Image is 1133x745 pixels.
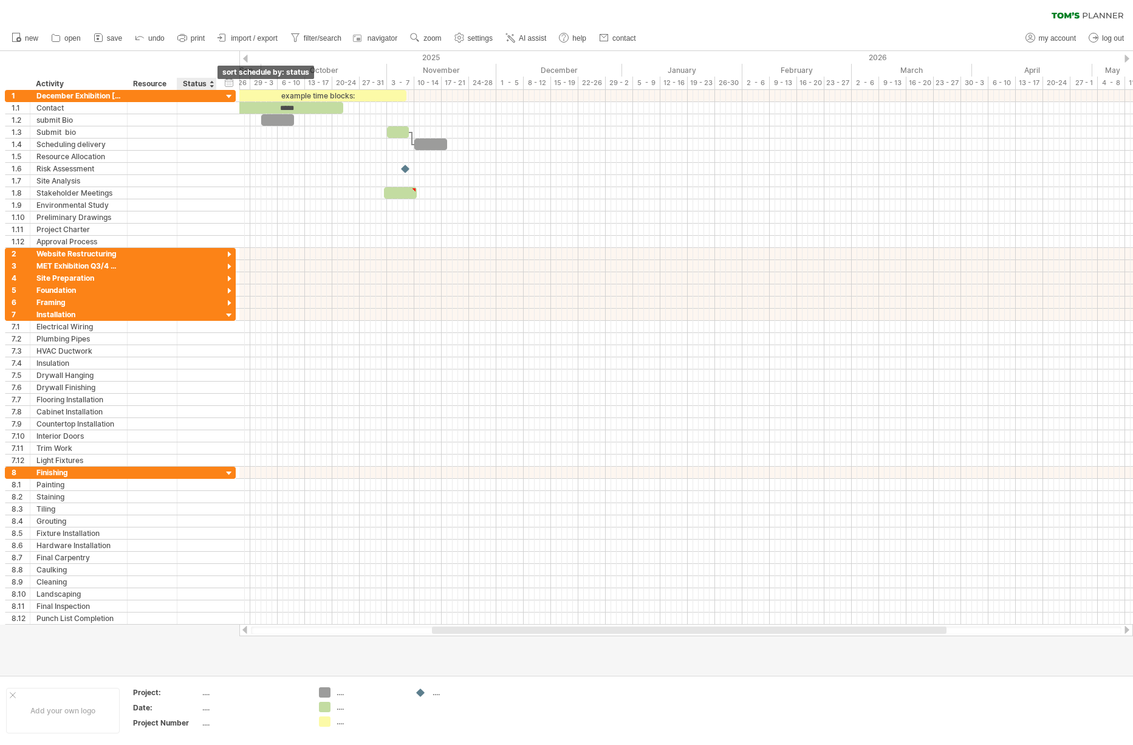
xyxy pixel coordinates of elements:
[304,34,341,43] span: filter/search
[934,77,961,89] div: 23 - 27
[36,102,121,114] div: Contact
[12,576,30,588] div: 8.9
[36,236,121,247] div: Approval Process
[551,77,578,89] div: 15 - 19
[337,716,403,727] div: ....
[36,199,121,211] div: Environmental Study
[12,600,30,612] div: 8.11
[36,430,121,442] div: Interior Doors
[612,34,636,43] span: contact
[337,687,403,698] div: ....
[228,90,406,101] div: example time blocks:
[502,30,550,46] a: AI assist
[36,272,121,284] div: Site Preparation
[852,64,972,77] div: March 2026
[596,30,640,46] a: contact
[524,77,551,89] div: 8 - 12
[12,236,30,247] div: 1.12
[742,64,852,77] div: February 2026
[606,77,633,89] div: 29 - 2
[12,248,30,259] div: 2
[12,357,30,369] div: 7.4
[91,30,126,46] a: save
[36,224,121,235] div: Project Charter
[36,175,121,187] div: Site Analysis
[360,77,387,89] div: 27 - 31
[12,613,30,624] div: 8.12
[12,114,30,126] div: 1.2
[387,64,496,77] div: November 2025
[387,77,414,89] div: 3 - 7
[36,540,121,551] div: Hardware Installation
[36,357,121,369] div: Insulation
[36,78,120,90] div: Activity
[36,600,121,612] div: Final Inspection
[770,77,797,89] div: 9 - 13
[36,418,121,430] div: Countertop Installation
[64,34,81,43] span: open
[12,369,30,381] div: 7.5
[496,64,622,77] div: December 2025
[556,30,590,46] a: help
[36,455,121,466] div: Light Fixtures
[972,64,1092,77] div: April 2026
[202,718,304,728] div: ....
[742,77,770,89] div: 2 - 6
[12,224,30,235] div: 1.11
[231,34,278,43] span: import / export
[36,467,121,478] div: Finishing
[12,272,30,284] div: 4
[519,34,546,43] span: AI assist
[12,187,30,199] div: 1.8
[202,702,304,713] div: ....
[148,34,165,43] span: undo
[407,30,445,46] a: zoom
[12,90,30,101] div: 1
[48,30,84,46] a: open
[715,77,742,89] div: 26-30
[36,613,121,624] div: Punch List Completion
[12,151,30,162] div: 1.5
[332,77,360,89] div: 20-24
[36,114,121,126] div: submit Bio
[6,688,120,733] div: Add your own logo
[36,576,121,588] div: Cleaning
[442,77,469,89] div: 17 - 21
[1039,34,1076,43] span: my account
[36,394,121,405] div: Flooring Installation
[133,718,200,728] div: Project Number
[12,126,30,138] div: 1.3
[36,479,121,490] div: Painting
[12,163,30,174] div: 1.6
[469,77,496,89] div: 24-28
[36,309,121,320] div: Installation
[633,77,660,89] div: 5 - 9
[12,491,30,503] div: 8.2
[36,297,121,308] div: Framing
[36,515,121,527] div: Grouting
[572,34,586,43] span: help
[250,77,278,89] div: 29 - 3
[468,34,493,43] span: settings
[622,64,742,77] div: January 2026
[12,199,30,211] div: 1.9
[36,406,121,417] div: Cabinet Installation
[1102,34,1124,43] span: log out
[578,77,606,89] div: 22-26
[423,34,441,43] span: zoom
[12,102,30,114] div: 1.1
[660,77,688,89] div: 12 - 16
[12,345,30,357] div: 7.3
[12,430,30,442] div: 7.10
[36,564,121,575] div: Caulking
[961,77,988,89] div: 30 - 3
[36,333,121,345] div: Plumbing Pipes
[12,211,30,223] div: 1.10
[12,527,30,539] div: 8.5
[36,552,121,563] div: Final Carpentry
[132,30,168,46] a: undo
[36,126,121,138] div: Submit bio
[174,30,208,46] a: print
[36,151,121,162] div: Resource Allocation
[36,211,121,223] div: Preliminary Drawings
